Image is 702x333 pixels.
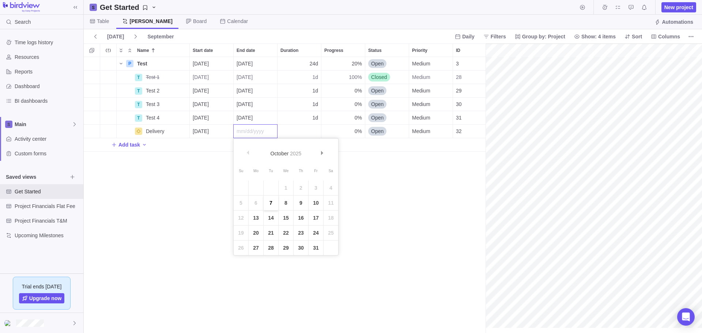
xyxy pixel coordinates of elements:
[309,196,323,210] a: 10
[249,211,263,225] a: 13
[320,151,324,155] span: Next
[249,241,263,255] a: 27
[309,226,323,240] a: 24
[279,211,293,225] a: 15
[294,196,308,210] a: 9
[233,124,278,138] input: mm/dd/yyyy
[279,196,293,210] a: 8
[290,151,301,156] span: 2025
[283,169,289,173] span: Wednesday
[249,226,263,240] a: 20
[294,226,308,240] a: 23
[329,169,333,173] span: Saturday
[294,211,308,225] a: 16
[234,125,278,138] div: End date
[264,226,278,240] a: 21
[279,226,293,240] a: 22
[279,241,293,255] a: 29
[271,151,289,156] span: October
[299,169,303,173] span: Thursday
[264,196,278,210] a: 7
[84,57,486,333] div: grid
[239,169,243,173] span: Sunday
[309,211,323,225] a: 17
[315,146,331,162] a: Next
[253,169,258,173] span: Monday
[309,241,323,255] a: 31
[269,169,273,173] span: Tuesday
[314,169,317,173] span: Friday
[294,241,308,255] a: 30
[264,211,278,225] a: 14
[264,241,278,255] a: 28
